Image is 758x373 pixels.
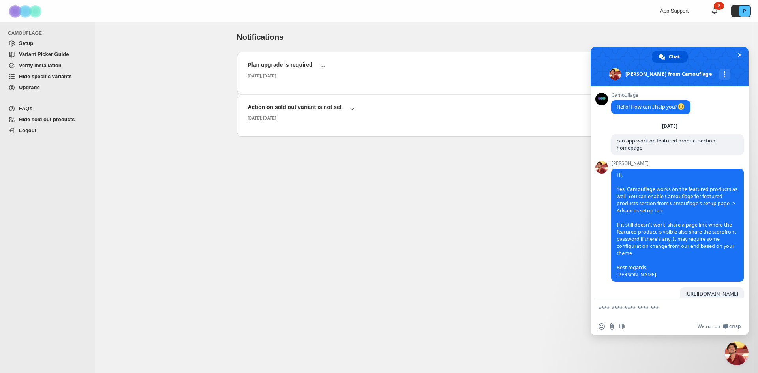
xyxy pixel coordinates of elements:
[662,124,677,129] div: [DATE]
[652,51,688,63] div: Chat
[248,116,276,120] small: [DATE], [DATE]
[5,49,90,60] a: Variant Picker Guide
[743,9,746,13] text: P
[611,161,744,166] span: [PERSON_NAME]
[617,137,715,151] span: can app work on featured product section homepage
[248,103,342,111] h2: Action on sold out variant is not set
[5,60,90,71] a: Verify Installation
[609,323,615,330] span: Send a file
[8,30,91,36] span: CAMOUFLAGE
[19,51,69,57] span: Variant Picker Guide
[5,38,90,49] a: Setup
[19,127,36,133] span: Logout
[660,8,689,14] span: App Support
[719,69,730,80] div: More channels
[19,62,62,68] span: Verify Installation
[617,103,685,110] span: Hello! How can I help you?
[5,82,90,93] a: Upgrade
[619,323,625,330] span: Audio message
[19,73,72,79] span: Hide specific variants
[243,58,606,82] button: Plan upgrade is required[DATE], [DATE]
[739,6,750,17] span: Avatar with initials P
[729,323,741,330] span: Crisp
[685,291,738,297] a: [URL][DOMAIN_NAME]
[731,5,751,17] button: Avatar with initials P
[735,51,744,59] span: Close chat
[19,116,75,122] span: Hide sold out products
[617,172,737,278] span: Hi, Yes, Camouflage works on the featured products as well. You can enable Camouflage for feature...
[248,61,313,69] h2: Plan upgrade is required
[5,125,90,136] a: Logout
[19,105,32,111] span: FAQs
[599,323,605,330] span: Insert an emoji
[19,84,40,90] span: Upgrade
[243,101,606,124] button: Action on sold out variant is not set[DATE], [DATE]
[237,33,284,41] span: Notifications
[714,2,724,10] div: 2
[5,71,90,82] a: Hide specific variants
[711,7,719,15] a: 2
[248,74,276,78] small: [DATE], [DATE]
[599,305,723,312] textarea: Compose your message...
[19,40,33,46] span: Setup
[725,341,749,365] div: Close chat
[611,92,690,98] span: Camouflage
[5,103,90,114] a: FAQs
[698,323,720,330] span: We run on
[669,51,680,63] span: Chat
[6,0,46,22] img: Camouflage
[698,323,741,330] a: We run onCrisp
[5,114,90,125] a: Hide sold out products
